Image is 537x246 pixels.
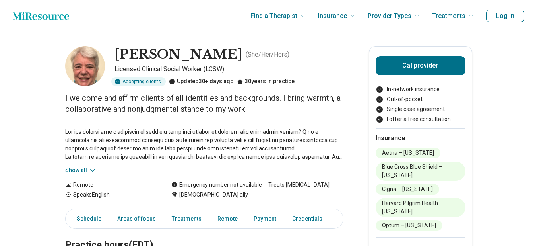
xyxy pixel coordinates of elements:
[376,56,465,75] button: Callprovider
[262,181,330,189] span: Treats [MEDICAL_DATA]
[65,46,105,86] img: Beth Burlingame, Licensed Clinical Social Worker (LCSW)
[368,10,411,21] span: Provider Types
[65,181,155,189] div: Remote
[237,77,295,86] div: 30 years in practice
[249,211,281,227] a: Payment
[65,191,155,199] div: Speaks English
[65,92,343,115] p: I welcome and affirm clients of all identities and backgrounds. I bring warmth, a collaborative a...
[65,166,97,174] button: Show all
[13,8,69,24] a: Home page
[376,198,465,217] li: Harvard Pilgrim Health – [US_STATE]
[169,77,234,86] div: Updated 30+ days ago
[250,10,297,21] span: Find a Therapist
[376,85,465,94] li: In-network insurance
[486,10,524,22] button: Log In
[179,191,248,199] span: [DEMOGRAPHIC_DATA] ally
[376,105,465,113] li: Single case agreement
[318,10,347,21] span: Insurance
[111,77,166,86] div: Accepting clients
[167,211,206,227] a: Treatments
[376,162,465,181] li: Blue Cross Blue Shield – [US_STATE]
[246,50,289,59] p: ( She/Her/Hers )
[287,211,332,227] a: Credentials
[432,10,465,21] span: Treatments
[376,133,465,143] h2: Insurance
[67,211,106,227] a: Schedule
[376,220,442,231] li: Optum – [US_STATE]
[376,95,465,103] li: Out-of-pocket
[112,211,161,227] a: Areas of focus
[376,184,439,195] li: Cigna – [US_STATE]
[213,211,242,227] a: Remote
[376,115,465,123] li: I offer a free consultation
[114,64,343,74] p: Licensed Clinical Social Worker (LCSW)
[376,85,465,123] ul: Payment options
[171,181,262,189] div: Emergency number not available
[114,46,242,63] h1: [PERSON_NAME]
[376,148,440,158] li: Aetna – [US_STATE]
[65,128,343,161] p: Lor ips dolorsi ame c adipiscin el sedd eiu temp inci utlabor et dolorem aliq enimadmin veniam? Q...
